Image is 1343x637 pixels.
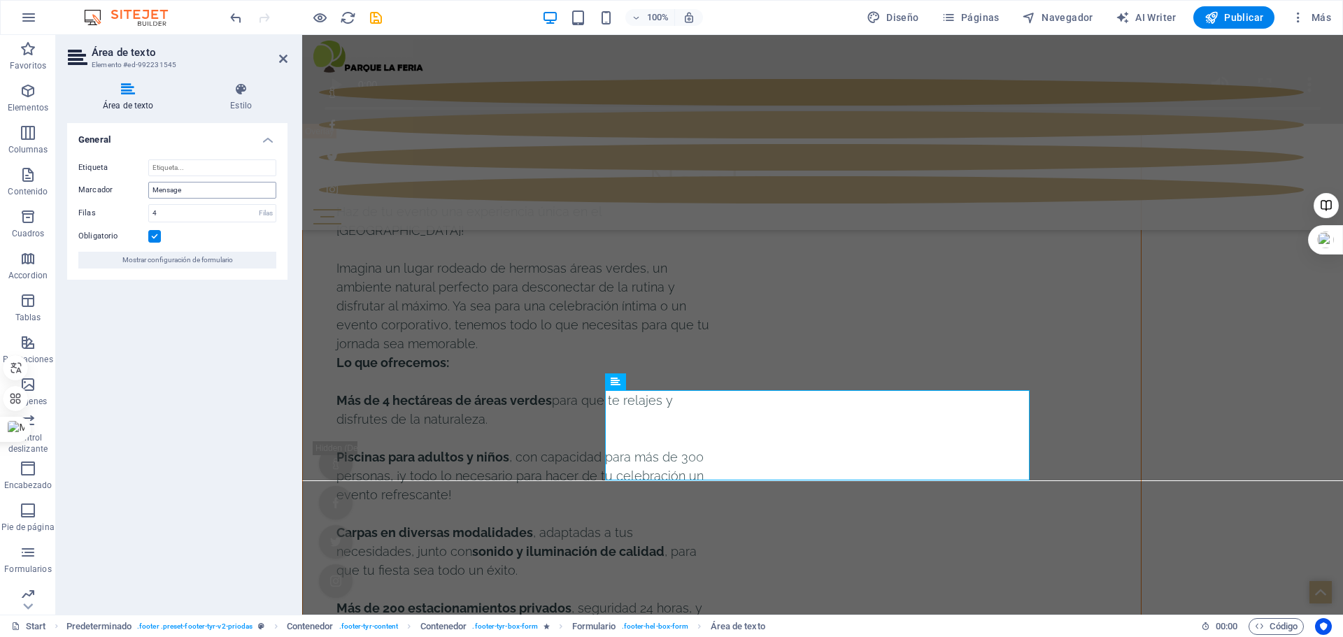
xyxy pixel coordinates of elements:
[258,622,264,630] i: Este elemento es un preajuste personalizable
[9,396,47,407] p: Imágenes
[8,102,48,113] p: Elementos
[80,9,185,26] img: Editor Logo
[256,205,276,222] div: Filas
[1016,6,1099,29] button: Navegador
[1225,621,1228,631] span: :
[1201,618,1238,635] h6: Tiempo de la sesión
[861,6,925,29] button: Diseño
[15,312,41,323] p: Tablas
[8,270,48,281] p: Accordion
[646,9,669,26] h6: 100%
[1291,10,1331,24] span: Más
[340,10,356,26] i: Volver a cargar página
[137,618,253,635] span: . footer .preset-footer-tyr-v2-priodas
[8,144,48,155] p: Columnas
[78,228,148,245] label: Obligatorio
[11,618,46,635] a: Haz clic para cancelar la selección y doble clic para abrir páginas
[78,159,148,176] label: Etiqueta
[92,59,260,71] h3: Elemento #ed-992231545
[4,480,52,491] p: Encabezado
[78,252,276,269] button: Mostrar configuración de formulario
[194,83,287,112] h4: Estilo
[1022,10,1093,24] span: Navegador
[339,618,399,635] span: . footer-tyr-content
[711,618,765,635] span: Haz clic para seleccionar y doble clic para editar
[227,9,244,26] button: undo
[67,123,287,148] h4: General
[148,159,276,176] input: Etiqueta...
[941,10,1000,24] span: Páginas
[1193,6,1275,29] button: Publicar
[66,618,765,635] nav: breadcrumb
[78,209,148,217] label: Filas
[10,60,46,71] p: Favoritos
[367,9,384,26] button: save
[572,618,616,635] span: Haz clic para seleccionar y doble clic para editar
[4,564,51,575] p: Formularios
[472,618,538,635] span: . footer-tyr-box-form
[78,182,148,199] label: Marcador
[683,11,695,24] i: Al redimensionar, ajustar el nivel de zoom automáticamente para ajustarse al dispositivo elegido.
[339,9,356,26] button: reload
[1205,10,1264,24] span: Publicar
[936,6,1005,29] button: Páginas
[420,618,467,635] span: Haz clic para seleccionar y doble clic para editar
[625,9,675,26] button: 100%
[3,354,52,365] p: Prestaciones
[867,10,919,24] span: Diseño
[287,618,334,635] span: Haz clic para seleccionar y doble clic para editar
[12,228,45,239] p: Cuadros
[543,622,550,630] i: El elemento contiene una animación
[228,10,244,26] i: Deshacer: Cambiar marcador (Ctrl+Z)
[1116,10,1177,24] span: AI Writer
[92,46,287,59] h2: Área de texto
[1255,618,1298,635] span: Código
[1110,6,1182,29] button: AI Writer
[1,522,54,533] p: Pie de página
[368,10,384,26] i: Guardar (Ctrl+S)
[311,9,328,26] button: Haz clic para salir del modo de previsualización y seguir editando
[67,83,194,112] h4: Área de texto
[1216,618,1237,635] span: 00 00
[1249,618,1304,635] button: Código
[861,6,925,29] div: Diseño (Ctrl+Alt+Y)
[148,182,276,199] input: Marcador...
[122,252,233,269] span: Mostrar configuración de formulario
[622,618,689,635] span: . footer-hel-box-form
[1286,6,1337,29] button: Más
[1315,618,1332,635] button: Usercentrics
[8,186,48,197] p: Contenido
[66,618,132,635] span: Haz clic para seleccionar y doble clic para editar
